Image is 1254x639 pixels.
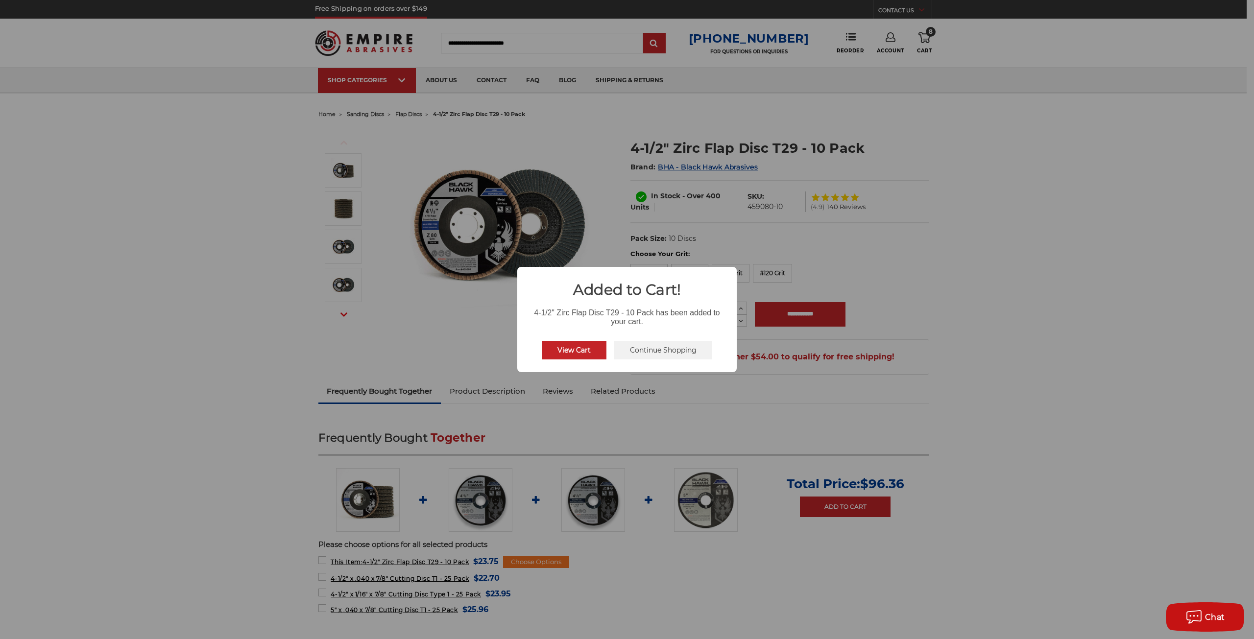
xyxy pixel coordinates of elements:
h2: Added to Cart! [517,267,737,301]
button: Continue Shopping [614,341,712,359]
span: Chat [1205,613,1225,622]
button: Chat [1166,602,1244,632]
button: View Cart [542,341,606,359]
div: 4-1/2" Zirc Flap Disc T29 - 10 Pack has been added to your cart. [517,301,737,328]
